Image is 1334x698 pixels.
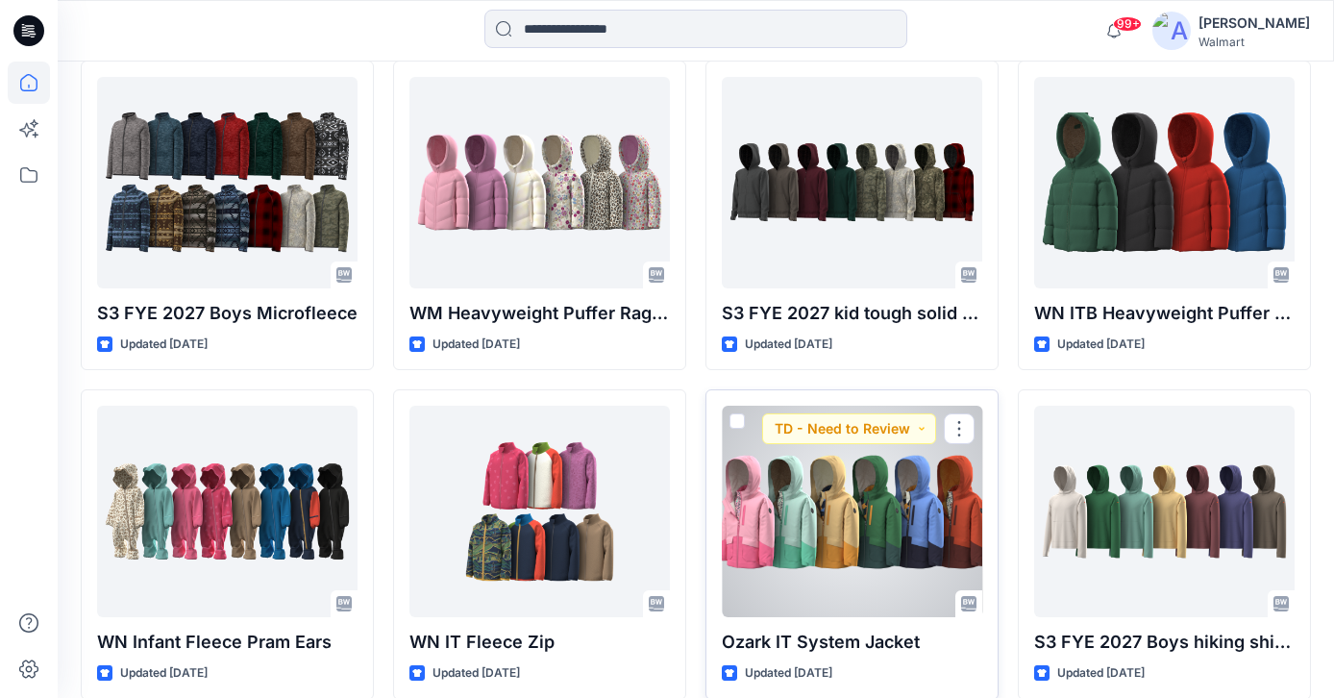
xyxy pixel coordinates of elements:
span: 99+ [1113,16,1142,32]
a: WM Heavyweight Puffer Raglan 09.15.25 [409,77,670,288]
p: Updated [DATE] [432,335,520,355]
img: avatar [1152,12,1191,50]
p: S3 FYE 2027 kid tough solid and print [722,300,982,327]
div: Walmart [1198,35,1310,49]
a: Ozark IT System Jacket [722,406,982,617]
p: WM Heavyweight Puffer Raglan [DATE] [409,300,670,327]
a: S3 FYE 2027 Boys hiking shirt Raglan Slv [1034,406,1295,617]
p: Updated [DATE] [745,663,832,684]
p: Updated [DATE] [745,335,832,355]
p: Updated [DATE] [1057,335,1145,355]
a: S3 FYE 2027 Boys Microfleece [97,77,358,288]
p: WN IT Fleece Zip [409,629,670,656]
a: WN Infant Fleece Pram Ears [97,406,358,617]
a: WN ITB Heavyweight Puffer Straight 0929 [1034,77,1295,288]
p: Updated [DATE] [120,335,208,355]
a: S3 FYE 2027 kid tough solid and print [722,77,982,288]
p: Ozark IT System Jacket [722,629,982,656]
p: WN ITB Heavyweight Puffer Straight 0929 [1034,300,1295,327]
p: Updated [DATE] [1057,663,1145,684]
p: S3 FYE 2027 Boys hiking shirt Raglan Slv [1034,629,1295,656]
p: Updated [DATE] [432,663,520,684]
a: WN IT Fleece Zip [409,406,670,617]
div: [PERSON_NAME] [1198,12,1310,35]
p: S3 FYE 2027 Boys Microfleece [97,300,358,327]
p: WN Infant Fleece Pram Ears [97,629,358,656]
p: Updated [DATE] [120,663,208,684]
